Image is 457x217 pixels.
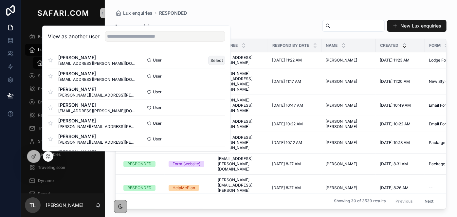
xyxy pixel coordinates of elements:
a: [EMAIL_ADDRESS][DOMAIN_NAME] [218,119,264,129]
a: Travel Insurance NEW [25,122,101,134]
a: Reminders [25,109,101,121]
a: [PERSON_NAME] [325,161,372,167]
a: Lux enquiries [115,10,153,16]
a: [DATE] 11:22 AM [272,58,318,63]
a: RESPONDED [123,161,161,167]
span: Travel Insurance NEW [38,126,79,131]
span: TL [30,201,36,209]
span: Reminders [38,113,58,118]
a: [EMAIL_ADDRESS][DOMAIN_NAME] [218,55,264,65]
span: Package Form [429,161,456,167]
a: [DATE] 8:27 AM [272,161,318,167]
a: [PERSON_NAME] [325,140,372,145]
a: Report [25,188,101,200]
span: [PERSON_NAME] [58,118,137,124]
span: [DATE] 10:47 AM [272,103,303,108]
a: Dynamo [25,175,101,187]
span: [PERSON_NAME][EMAIL_ADDRESS][PERSON_NAME][DOMAIN_NAME] [58,140,137,145]
span: Email Form [429,121,450,127]
span: [DATE] 8:26 AM [380,185,409,190]
span: [PERSON_NAME] [325,140,357,145]
span: [PERSON_NAME] [58,149,137,155]
span: Shoppers [38,139,56,144]
span: [DATE] 8:27 AM [272,161,301,167]
span: -- [429,185,433,190]
span: [PERSON_NAME] [58,54,137,61]
span: Respond by date [272,43,309,48]
span: [PERSON_NAME] [325,79,357,84]
span: [DATE] 11:23 AM [380,58,410,63]
span: [DATE] 8:31 AM [380,161,408,167]
a: [PERSON_NAME] [325,58,372,63]
span: Package Form [429,140,456,145]
a: Lux enquiries [25,44,101,56]
a: [PERSON_NAME] [PERSON_NAME] [325,119,372,129]
span: User [153,74,162,79]
a: [DATE] 10:47 AM [272,103,318,108]
span: [PERSON_NAME][EMAIL_ADDRESS][DOMAIN_NAME] [218,98,264,113]
span: [PERSON_NAME] [325,161,357,167]
a: Product [25,83,101,95]
a: Supplier [25,70,101,82]
span: Email Template [38,99,66,105]
span: [EMAIL_ADDRESS][PERSON_NAME][DOMAIN_NAME] [58,108,137,114]
button: Select [208,56,225,65]
div: RESPONDED [127,161,152,167]
a: HelpMePlan [169,185,210,191]
a: [PERSON_NAME] [325,103,372,108]
a: [EMAIL_ADDRESS][PERSON_NAME][DOMAIN_NAME] [218,156,264,172]
div: Form (website) [173,161,200,167]
span: [EMAIL_ADDRESS][PERSON_NAME][DOMAIN_NAME] [58,61,137,66]
span: [PERSON_NAME] [58,102,137,108]
span: [DATE] 10:49 AM [380,103,411,108]
a: [DATE] 11:17 AM [272,79,318,84]
span: [PERSON_NAME][EMAIL_ADDRESS][PERSON_NAME][DOMAIN_NAME] [58,124,137,129]
button: New Lux enquiries [387,20,447,32]
span: Email Form [429,103,450,108]
img: App logo [36,8,90,18]
span: User [153,58,162,63]
a: [PERSON_NAME] [325,79,372,84]
span: Name [326,43,338,48]
a: Receivables [25,149,101,160]
span: Traveling soon [38,165,65,170]
span: [PERSON_NAME] [325,58,357,63]
span: [DATE] 11:22 AM [272,58,302,63]
span: [PERSON_NAME] [58,70,137,77]
span: [DATE] 11:20 AM [380,79,410,84]
span: Showing 30 of 3539 results [334,199,386,204]
a: RESPONDED [123,185,161,191]
a: [DATE] 11:20 AM [380,79,421,84]
span: [PERSON_NAME] [325,185,357,190]
a: [DATE] 8:27 AM [272,185,318,190]
a: RESPONDED [33,57,101,69]
a: RESPONDED [159,10,187,16]
a: [PERSON_NAME][EMAIL_ADDRESS][PERSON_NAME][DOMAIN_NAME] [218,71,264,92]
span: Booking Table [38,34,64,39]
h2: View as another user [48,32,100,40]
span: User [153,105,162,110]
a: [DATE] 10:22 AM [380,121,421,127]
a: [DATE] 10:49 AM [380,103,421,108]
span: [DATE] 8:27 AM [272,185,301,190]
a: [PERSON_NAME][EMAIL_ADDRESS][PERSON_NAME][DOMAIN_NAME] [218,177,264,198]
a: Shoppers [25,136,101,147]
div: scrollable content [21,26,105,193]
a: [PERSON_NAME] [325,185,372,190]
span: Lodge Form [429,58,451,63]
h1: Lux enquiries [115,23,157,32]
a: [DATE] 10:13 AM [380,140,421,145]
a: [DATE] 10:12 AM [272,140,318,145]
button: Next [420,196,438,206]
span: [DATE] 11:17 AM [272,79,301,84]
span: [DATE] 10:22 AM [380,121,411,127]
a: Traveling soon [25,162,101,173]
